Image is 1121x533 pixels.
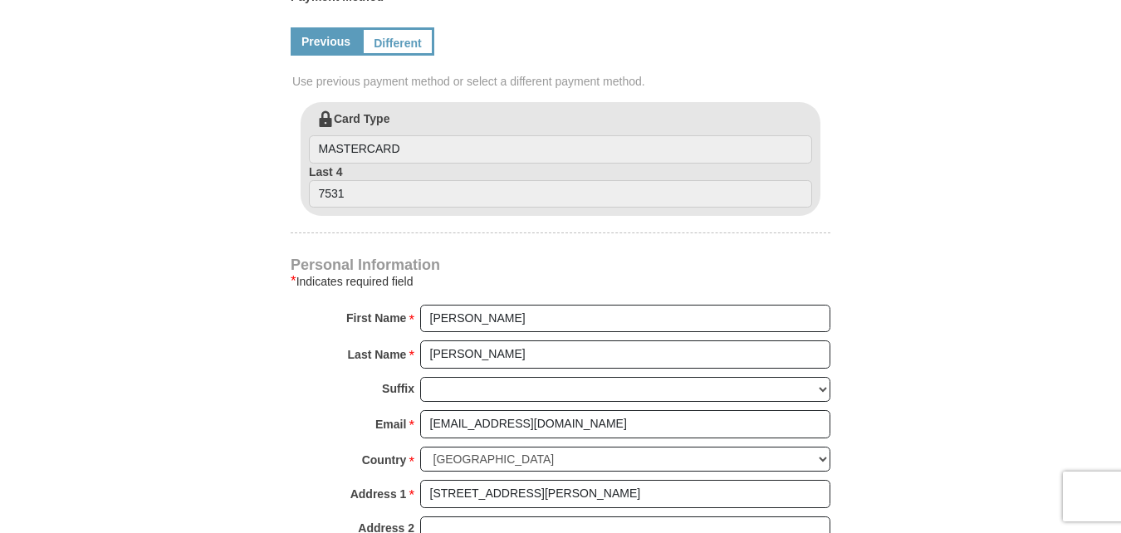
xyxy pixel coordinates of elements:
[291,27,361,56] a: Previous
[309,180,812,208] input: Last 4
[348,343,407,366] strong: Last Name
[362,448,407,472] strong: Country
[375,413,406,436] strong: Email
[291,271,830,291] div: Indicates required field
[382,377,414,400] strong: Suffix
[309,110,812,164] label: Card Type
[292,73,832,90] span: Use previous payment method or select a different payment method.
[346,306,406,330] strong: First Name
[361,27,434,56] a: Different
[350,482,407,506] strong: Address 1
[309,135,812,164] input: Card Type
[291,258,830,271] h4: Personal Information
[309,164,812,208] label: Last 4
